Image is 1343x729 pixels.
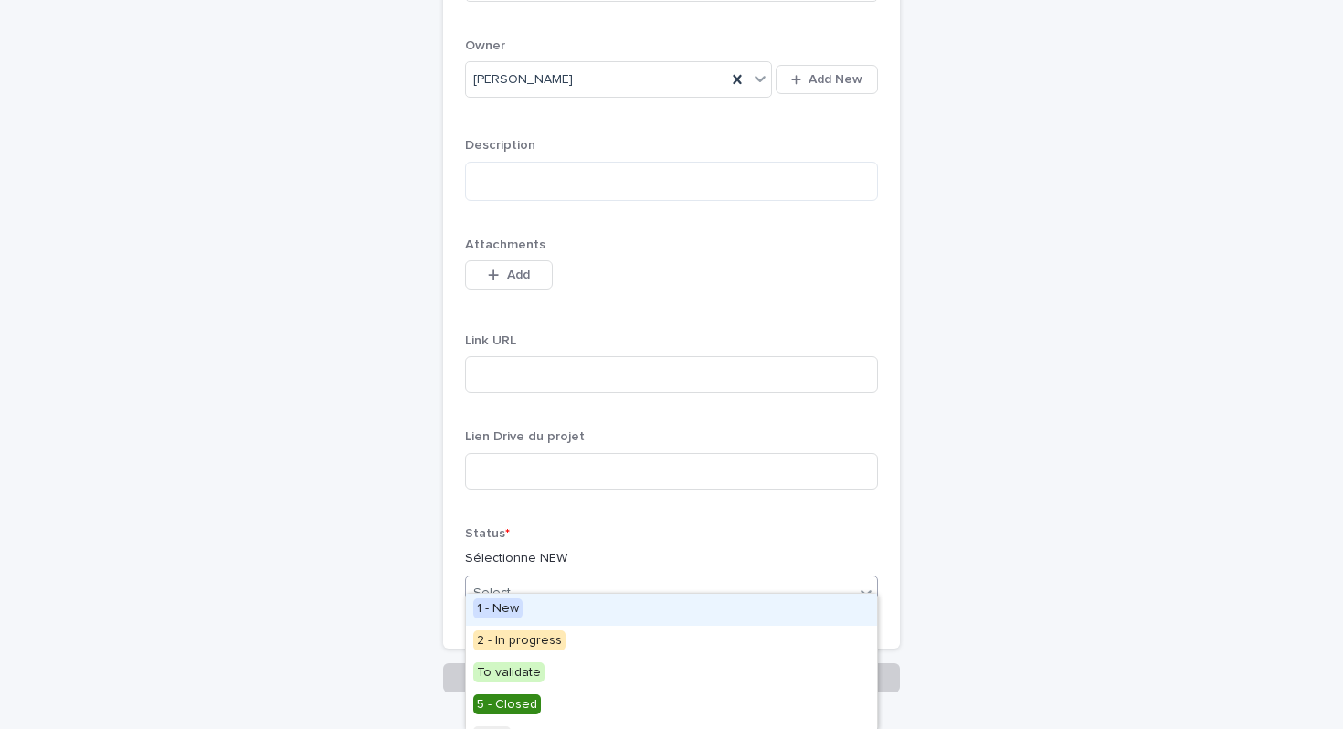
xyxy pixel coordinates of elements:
[809,73,862,86] span: Add New
[466,690,877,722] div: 5 - Closed
[473,598,523,618] span: 1 - New
[465,527,510,540] span: Status
[466,594,877,626] div: 1 - New
[473,584,519,603] div: Select...
[465,260,553,290] button: Add
[465,549,878,568] p: Sélectionne NEW
[466,658,877,690] div: To validate
[465,39,505,52] span: Owner
[465,430,585,443] span: Lien Drive du projet
[466,626,877,658] div: 2 - In progress
[465,238,545,251] span: Attachments
[443,663,900,692] button: Save
[473,630,566,650] span: 2 - In progress
[776,65,878,94] button: Add New
[465,139,535,152] span: Description
[473,662,545,682] span: To validate
[473,70,573,90] span: [PERSON_NAME]
[507,269,530,281] span: Add
[465,334,516,347] span: Link URL
[473,694,541,714] span: 5 - Closed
